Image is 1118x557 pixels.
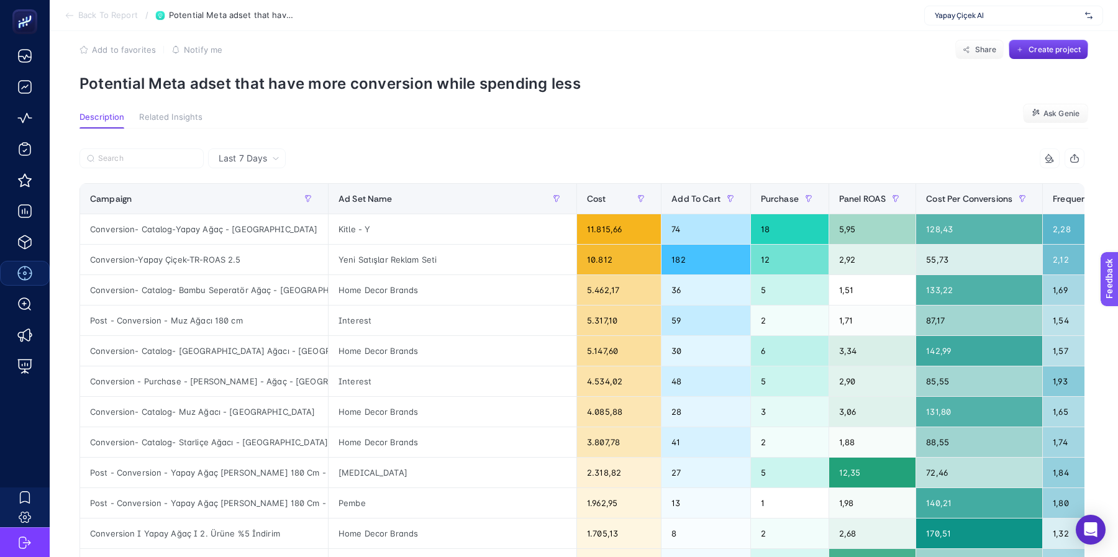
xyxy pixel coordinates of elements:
span: Share [975,45,997,55]
span: Add to favorites [92,45,156,55]
input: Search [98,154,196,163]
div: 5.462,17 [577,275,661,305]
span: Description [80,112,124,122]
span: Cost [587,194,606,204]
div: 13 [661,488,750,518]
div: 72,46 [916,458,1042,487]
span: Yapay Çiçek Al [935,11,1080,20]
div: 5.317,10 [577,306,661,335]
div: 2.318,82 [577,458,661,487]
button: Ask Genie [1023,104,1088,124]
div: Conversion- Catalog- [GEOGRAPHIC_DATA] Ağacı - [GEOGRAPHIC_DATA] [80,336,328,366]
div: Open Intercom Messenger [1076,515,1106,545]
div: 2 [751,427,829,457]
div: Post - Conversion - Yapay Ağaç [PERSON_NAME] 180 Cm - [GEOGRAPHIC_DATA] [80,488,328,518]
div: 3.807,78 [577,427,661,457]
div: Conversion I Yapay Ağaç I 2. Ürüne %5 İndirim [80,519,328,548]
div: 55,73 [916,245,1042,274]
div: 128,43 [916,214,1042,244]
img: svg%3e [1085,9,1093,22]
div: Post - Conversion - Muz Ağacı 180 cm [80,306,328,335]
div: 1,51 [829,275,916,305]
div: 2,90 [829,366,916,396]
div: 182 [661,245,750,274]
span: Feedback [7,4,47,14]
div: 140,21 [916,488,1042,518]
span: Purchase [761,194,799,204]
div: 5 [751,366,829,396]
span: Notify me [184,45,222,55]
div: Interest [329,366,576,396]
div: 5 [751,458,829,487]
div: 4.085,88 [577,397,661,427]
div: 1.705,13 [577,519,661,548]
div: 11.815,66 [577,214,661,244]
div: 1,71 [829,306,916,335]
div: Kitle - Y [329,214,576,244]
div: 3,06 [829,397,916,427]
div: 10.812 [577,245,661,274]
div: Conversion-Yapay Çiçek-TR-ROAS 2.5 [80,245,328,274]
div: 1,98 [829,488,916,518]
div: 5 [751,275,829,305]
div: 85,55 [916,366,1042,396]
div: Home Decor Brands [329,275,576,305]
button: Related Insights [139,112,202,129]
div: [MEDICAL_DATA] [329,458,576,487]
span: Related Insights [139,112,202,122]
div: 2,68 [829,519,916,548]
div: 170,51 [916,519,1042,548]
div: 59 [661,306,750,335]
div: Conversion- Catalog- Starliçe Ağacı - [GEOGRAPHIC_DATA] [80,427,328,457]
div: 6 [751,336,829,366]
span: Potential Meta adset that have more conversion while spending less [169,11,293,20]
span: Add To Cart [671,194,720,204]
button: Share [955,40,1004,60]
div: 87,17 [916,306,1042,335]
div: 3 [751,397,829,427]
div: Home Decor Brands [329,397,576,427]
div: 3,34 [829,336,916,366]
button: Description [80,112,124,129]
div: 27 [661,458,750,487]
div: 131,80 [916,397,1042,427]
div: 28 [661,397,750,427]
div: Conversion- Catalog-Yapay Ağaç - [GEOGRAPHIC_DATA] [80,214,328,244]
div: Yeni Satışlar Reklam Seti [329,245,576,274]
span: Ask Genie [1043,109,1079,119]
div: Pembe [329,488,576,518]
div: 5,95 [829,214,916,244]
div: Home Decor Brands [329,427,576,457]
span: Last 7 Days [219,152,267,165]
span: / [145,10,148,20]
div: Conversion - Purchase - [PERSON_NAME] - Ağaç - [GEOGRAPHIC_DATA] [80,366,328,396]
span: Panel ROAS [839,194,886,204]
div: Conversion- Catalog- Muz Ağacı - [GEOGRAPHIC_DATA] [80,397,328,427]
p: Potential Meta adset that have more conversion while spending less [80,75,1088,93]
div: 8 [661,519,750,548]
div: 1 [751,488,829,518]
div: Interest [329,306,576,335]
div: Home Decor Brands [329,336,576,366]
div: 1.962,95 [577,488,661,518]
div: 2 [751,519,829,548]
div: 74 [661,214,750,244]
span: Create project [1029,45,1081,55]
button: Create project [1009,40,1088,60]
div: 30 [661,336,750,366]
div: 2,92 [829,245,916,274]
div: 133,22 [916,275,1042,305]
span: Back To Report [78,11,138,20]
div: 1,88 [829,427,916,457]
div: 18 [751,214,829,244]
span: Campaign [90,194,132,204]
div: 41 [661,427,750,457]
div: 5.147,60 [577,336,661,366]
div: Post - Conversion - Yapay Ağaç [PERSON_NAME] 180 Cm - [GEOGRAPHIC_DATA] [80,458,328,487]
span: Ad Set Name [339,194,393,204]
div: 12 [751,245,829,274]
div: 48 [661,366,750,396]
div: Home Decor Brands [329,519,576,548]
button: Notify me [171,45,222,55]
div: 142,99 [916,336,1042,366]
